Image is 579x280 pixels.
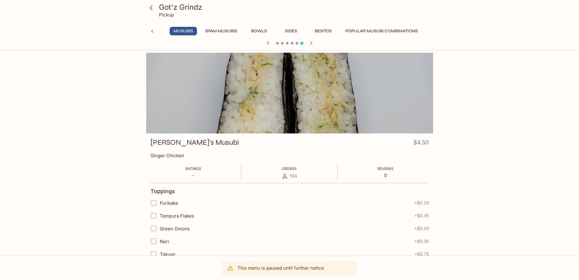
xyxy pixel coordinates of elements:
[237,265,324,271] p: This menu is paused until further notice
[159,12,174,18] p: Pickup
[282,166,297,171] span: Orders
[150,188,175,195] h4: Toppings
[415,252,429,257] span: + $0.75
[160,200,178,206] span: Furikake
[245,27,273,35] button: Bowls
[290,173,297,179] span: 104
[414,213,429,218] span: + $0.35
[414,200,429,205] span: + $0.35
[160,226,190,232] span: Green Onions
[160,239,169,244] span: Nori
[150,153,429,158] p: Ginger Chicken
[150,138,239,147] h3: [PERSON_NAME]'s Musubi
[377,166,394,171] span: Reviews
[185,166,201,171] span: Ratings
[342,27,421,35] button: Popular Musubi Combinations
[160,251,175,257] span: Takuan
[160,213,194,219] span: Tempura Flakes
[146,53,433,133] div: Miki G's Musubi
[159,2,431,12] h3: Got'z Grindz
[414,239,429,244] span: + $0.35
[170,27,197,35] button: Musubis
[377,172,394,178] p: 0
[277,27,305,35] button: Sides
[413,138,429,150] h4: $4.50
[202,27,240,35] button: Spam Musubis
[185,172,201,178] p: -
[414,226,429,231] span: + $0.35
[310,27,337,35] button: Bentos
